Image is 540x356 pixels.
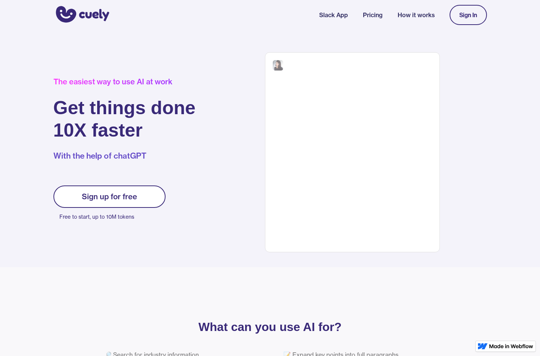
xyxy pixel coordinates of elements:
div: The easiest way to use AI at work [53,77,196,86]
a: Slack App [319,10,348,19]
a: Sign In [450,5,487,25]
a: Pricing [363,10,383,19]
img: Made in Webflow [489,344,533,349]
div: Sign up for free [82,192,137,201]
a: Sign up for free [53,185,166,208]
a: How it works [398,10,435,19]
p: Free to start, up to 10M tokens [59,212,166,222]
p: With the help of chatGPT [53,150,196,162]
p: What can you use AI for? [95,322,446,332]
a: home [53,1,109,29]
h1: Get things done 10X faster [53,97,196,141]
div: Sign In [459,12,477,18]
